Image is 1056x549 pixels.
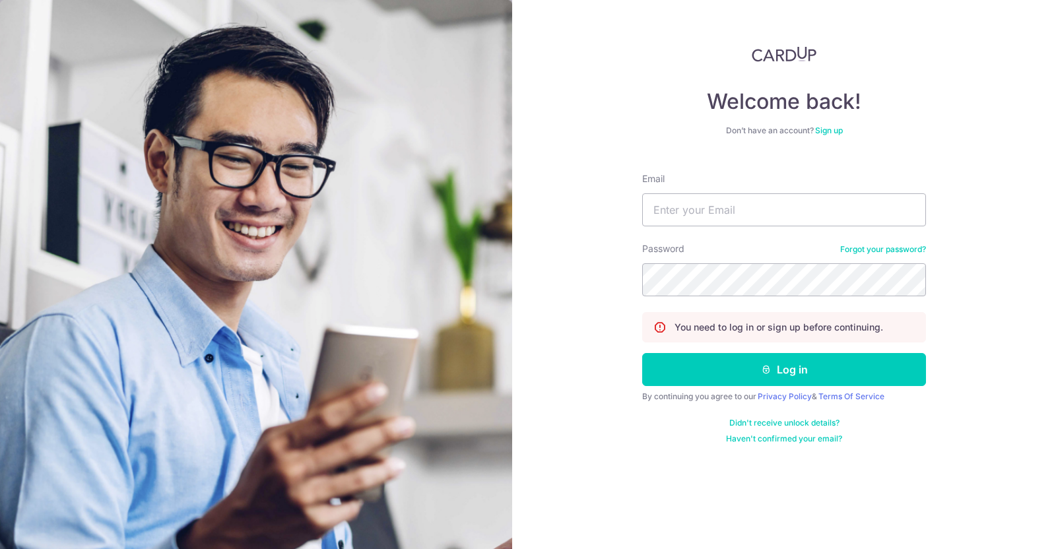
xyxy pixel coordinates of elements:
[642,242,684,255] label: Password
[642,391,926,402] div: By continuing you agree to our &
[818,391,884,401] a: Terms Of Service
[642,172,665,185] label: Email
[840,244,926,255] a: Forgot your password?
[642,88,926,115] h4: Welcome back!
[758,391,812,401] a: Privacy Policy
[752,46,816,62] img: CardUp Logo
[642,353,926,386] button: Log in
[642,193,926,226] input: Enter your Email
[729,418,840,428] a: Didn't receive unlock details?
[726,434,842,444] a: Haven't confirmed your email?
[815,125,843,135] a: Sign up
[642,125,926,136] div: Don’t have an account?
[675,321,883,334] p: You need to log in or sign up before continuing.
